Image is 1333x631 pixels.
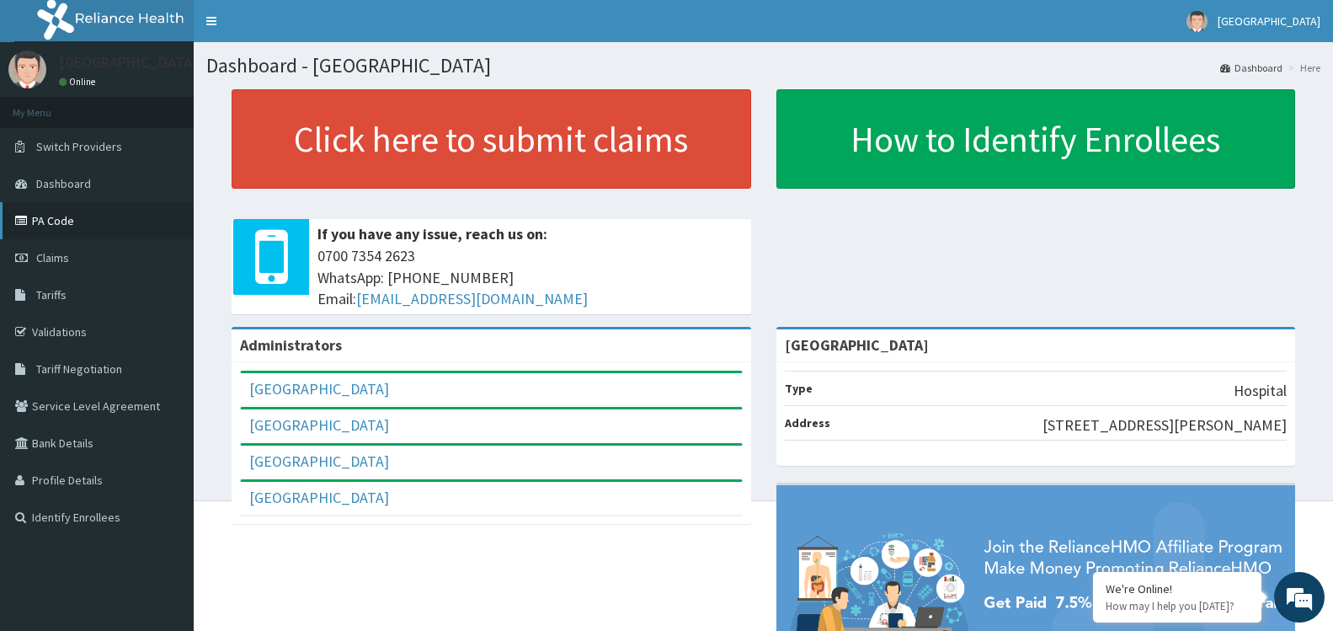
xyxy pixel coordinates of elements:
img: User Image [1186,11,1208,32]
h1: Dashboard - [GEOGRAPHIC_DATA] [206,55,1320,77]
a: [GEOGRAPHIC_DATA] [249,452,389,471]
span: Claims [36,250,69,265]
a: How to Identify Enrollees [776,89,1296,189]
a: [GEOGRAPHIC_DATA] [249,415,389,435]
a: Online [59,76,99,88]
a: Dashboard [1220,61,1282,75]
p: [STREET_ADDRESS][PERSON_NAME] [1042,414,1287,436]
div: We're Online! [1106,581,1249,596]
a: [GEOGRAPHIC_DATA] [249,379,389,398]
a: [GEOGRAPHIC_DATA] [249,488,389,507]
strong: [GEOGRAPHIC_DATA] [785,335,929,355]
span: Tariffs [36,287,67,302]
a: [EMAIL_ADDRESS][DOMAIN_NAME] [356,289,588,308]
p: Hospital [1234,380,1287,402]
b: Address [785,415,830,430]
img: User Image [8,51,46,88]
span: Dashboard [36,176,91,191]
li: Here [1284,61,1320,75]
span: 0700 7354 2623 WhatsApp: [PHONE_NUMBER] Email: [317,245,743,310]
span: [GEOGRAPHIC_DATA] [1218,13,1320,29]
b: Type [785,381,813,396]
a: Click here to submit claims [232,89,751,189]
p: How may I help you today? [1106,599,1249,613]
b: Administrators [240,335,342,355]
b: If you have any issue, reach us on: [317,224,547,243]
span: Tariff Negotiation [36,361,122,377]
p: [GEOGRAPHIC_DATA] [59,55,198,70]
span: Switch Providers [36,139,122,154]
